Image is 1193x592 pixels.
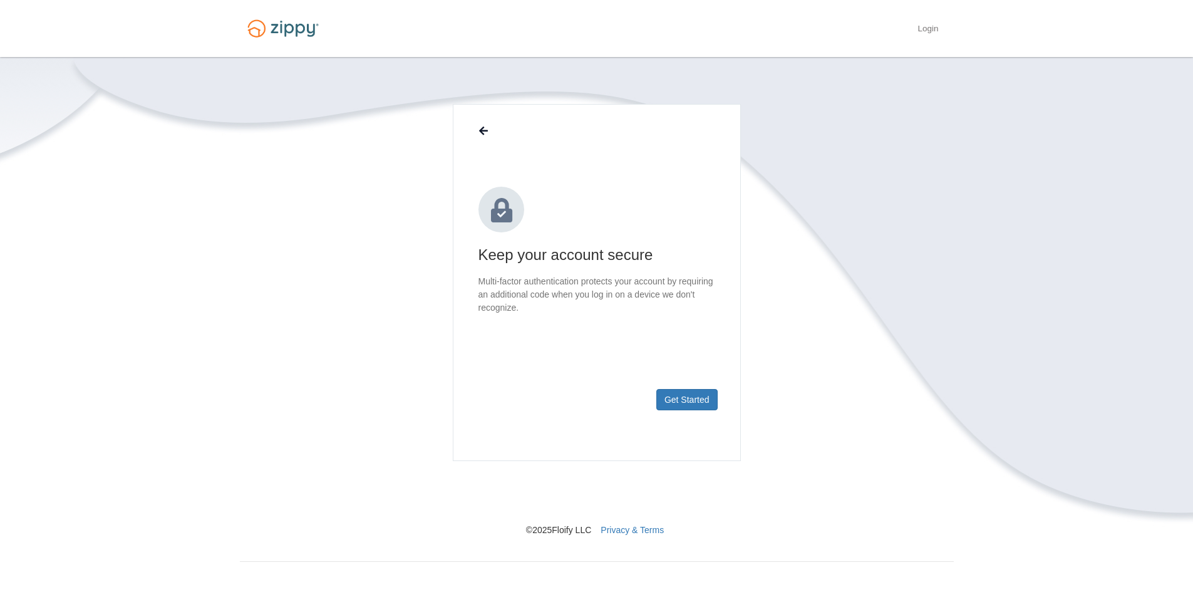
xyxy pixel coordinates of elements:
h1: Keep your account secure [478,245,715,265]
a: Login [917,24,938,36]
button: Get Started [656,389,718,410]
a: Privacy & Terms [601,525,664,535]
nav: © 2025 Floify LLC [240,461,954,536]
p: Multi-factor authentication protects your account by requiring an additional code when you log in... [478,275,715,314]
img: Logo [240,14,326,43]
